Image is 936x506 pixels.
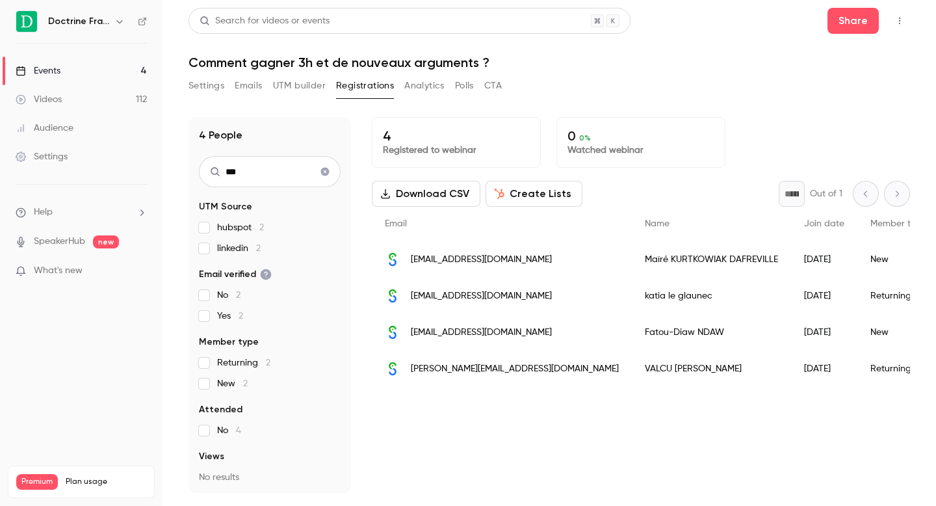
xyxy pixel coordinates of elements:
[385,288,400,304] img: ars.sante.fr
[486,181,582,207] button: Create Lists
[217,356,270,369] span: Returning
[199,403,242,416] span: Attended
[16,64,60,77] div: Events
[645,219,669,228] span: Name
[567,128,714,144] p: 0
[404,75,445,96] button: Analytics
[199,471,341,484] p: No results
[372,181,480,207] button: Download CSV
[16,122,73,135] div: Audience
[385,219,407,228] span: Email
[567,144,714,157] p: Watched webinar
[235,75,262,96] button: Emails
[16,93,62,106] div: Videos
[16,11,37,32] img: Doctrine France
[217,424,241,437] span: No
[200,14,330,28] div: Search for videos or events
[632,351,791,387] div: VALCU [PERSON_NAME]
[411,326,552,340] span: [EMAIL_ADDRESS][DOMAIN_NAME]
[791,278,857,314] div: [DATE]
[16,474,58,490] span: Premium
[791,351,857,387] div: [DATE]
[411,362,619,376] span: [PERSON_NAME][EMAIL_ADDRESS][DOMAIN_NAME]
[217,242,261,255] span: linkedin
[484,75,502,96] button: CTA
[188,75,224,96] button: Settings
[217,310,243,323] span: Yes
[259,223,264,232] span: 2
[236,426,241,435] span: 4
[48,15,109,28] h6: Doctrine France
[16,150,68,163] div: Settings
[383,144,530,157] p: Registered to webinar
[131,265,147,277] iframe: Noticeable Trigger
[34,264,83,278] span: What's new
[93,235,119,248] span: new
[188,55,910,70] h1: Comment gagner 3h et de nouveaux arguments ?
[411,253,552,267] span: [EMAIL_ADDRESS][DOMAIN_NAME]
[16,206,147,219] li: help-dropdown-opener
[217,377,248,390] span: New
[66,477,146,487] span: Plan usage
[239,312,243,321] span: 2
[217,289,240,302] span: No
[810,187,842,200] p: Out of 1
[632,314,791,351] div: Fatou-Diaw NDAW
[266,358,270,367] span: 2
[870,219,926,228] span: Member type
[579,133,591,142] span: 0 %
[804,219,844,228] span: Join date
[315,161,335,182] button: Clear search
[411,289,552,303] span: [EMAIL_ADDRESS][DOMAIN_NAME]
[199,336,259,349] span: Member type
[791,241,857,278] div: [DATE]
[236,291,240,300] span: 2
[217,221,264,234] span: hubspot
[632,278,791,314] div: katia le glaunec
[385,252,400,267] img: ars.sante.fr
[256,244,261,253] span: 2
[199,200,252,213] span: UTM Source
[336,75,394,96] button: Registrations
[243,379,248,388] span: 2
[383,128,530,144] p: 4
[385,325,400,340] img: ars.sante.fr
[199,450,224,463] span: Views
[34,206,53,219] span: Help
[632,241,791,278] div: Maïré KURTKOWIAK DAFREVILLE
[791,314,857,351] div: [DATE]
[827,8,879,34] button: Share
[34,235,85,248] a: SpeakerHub
[455,75,474,96] button: Polls
[385,361,400,377] img: ars.sante.fr
[199,268,272,281] span: Email verified
[273,75,326,96] button: UTM builder
[199,127,242,143] h1: 4 People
